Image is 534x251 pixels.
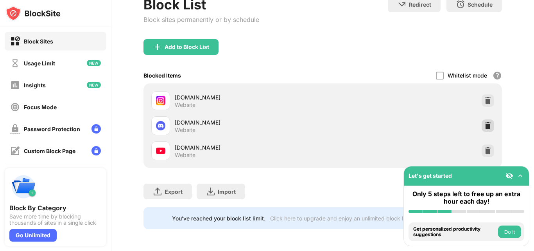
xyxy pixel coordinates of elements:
div: Export [165,188,183,195]
img: password-protection-off.svg [10,124,20,134]
div: Focus Mode [24,104,57,110]
img: logo-blocksite.svg [5,5,61,21]
div: [DOMAIN_NAME] [175,143,323,152]
img: push-categories.svg [9,173,38,201]
div: Website [175,126,195,134]
div: Insights [24,82,46,88]
div: Website [175,152,195,159]
div: Schedule [468,1,493,8]
div: Import [218,188,236,195]
div: Redirect [409,1,431,8]
img: omni-setup-toggle.svg [516,172,524,180]
img: eye-not-visible.svg [505,172,513,180]
img: favicons [156,96,165,105]
div: Block Sites [24,38,53,45]
div: Get personalized productivity suggestions [413,226,496,238]
div: Add to Block List [165,44,209,50]
img: focus-off.svg [10,102,20,112]
div: Custom Block Page [24,148,75,154]
div: Only 5 steps left to free up an extra hour each day! [409,190,524,205]
div: Let's get started [409,172,452,179]
div: Website [175,101,195,108]
img: favicons [156,121,165,130]
div: Blocked Items [143,72,181,79]
div: Click here to upgrade and enjoy an unlimited block list. [270,215,410,222]
img: lock-menu.svg [91,146,101,155]
img: insights-off.svg [10,80,20,90]
img: favicons [156,146,165,155]
div: [DOMAIN_NAME] [175,118,323,126]
div: Usage Limit [24,60,55,67]
img: block-on.svg [10,36,20,46]
img: customize-block-page-off.svg [10,146,20,156]
div: Whitelist mode [448,72,487,79]
div: Password Protection [24,126,80,132]
div: Block sites permanently or by schedule [143,16,259,23]
img: new-icon.svg [87,82,101,88]
img: time-usage-off.svg [10,58,20,68]
div: [DOMAIN_NAME] [175,93,323,101]
img: lock-menu.svg [91,124,101,134]
div: Block By Category [9,204,102,212]
button: Do it [498,226,521,238]
img: new-icon.svg [87,60,101,66]
div: Save more time by blocking thousands of sites in a single click [9,213,102,226]
div: You’ve reached your block list limit. [172,215,265,222]
div: Go Unlimited [9,229,57,242]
